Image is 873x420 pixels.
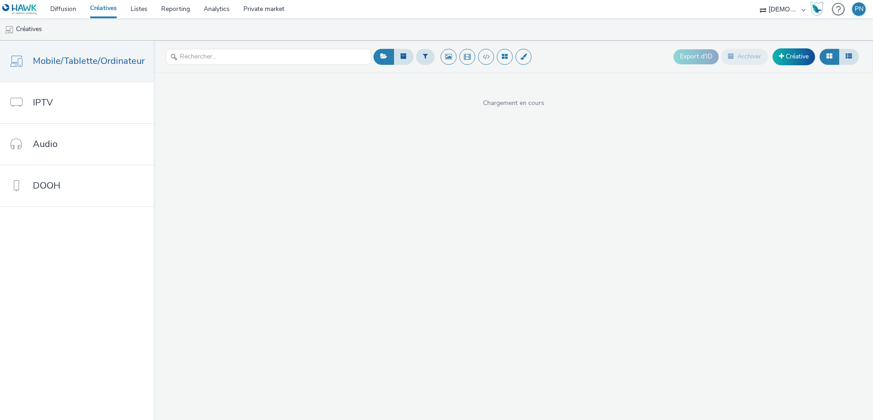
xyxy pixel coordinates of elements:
span: Chargement en cours [154,99,873,108]
div: PN [855,2,863,16]
button: Grille [820,49,839,64]
img: undefined Logo [2,4,37,15]
a: Hawk Academy [810,2,827,16]
button: Archiver [721,49,768,64]
button: Export d'ID [673,49,719,64]
img: mobile [5,25,14,34]
span: IPTV [33,96,53,109]
span: DOOH [33,179,60,192]
span: Mobile/Tablette/Ordinateur [33,54,145,68]
span: Audio [33,137,58,151]
a: Créative [773,48,815,65]
input: Rechercher... [166,49,371,65]
img: Hawk Academy [810,2,824,16]
button: Liste [839,49,859,64]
